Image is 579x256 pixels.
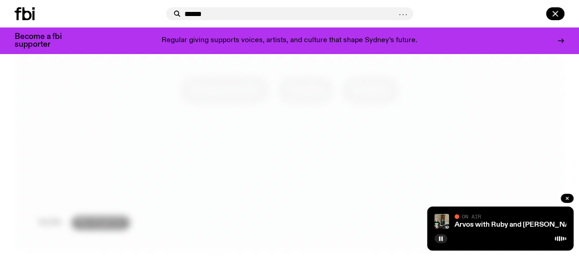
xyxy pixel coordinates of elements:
[162,37,417,45] p: Regular giving supports voices, artists, and culture that shape Sydney’s future.
[398,10,401,17] span: .
[405,10,408,17] span: .
[401,10,405,17] span: .
[434,214,449,229] img: Ruby wears a Collarbones t shirt and pretends to play the DJ decks, Al sings into a pringles can....
[15,33,73,49] h3: Become a fbi supporter
[462,213,481,219] span: On Air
